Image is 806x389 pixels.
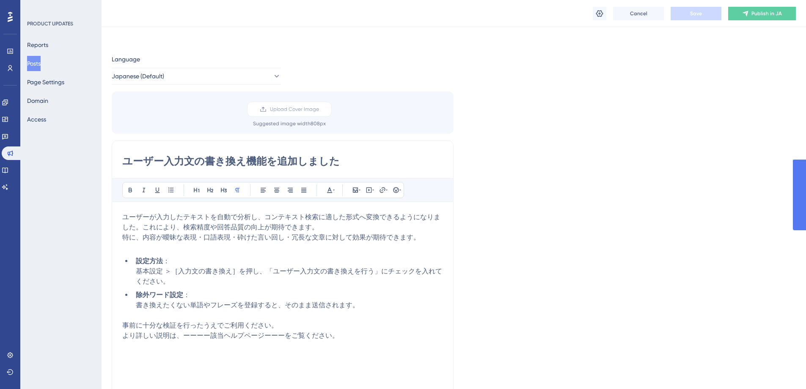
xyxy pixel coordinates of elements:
[27,74,64,90] button: Page Settings
[136,301,359,309] span: 書き換えたくない単語やフレーズを登録すると、そのまま送信されます。
[751,10,782,17] span: Publish in JA
[112,54,140,64] span: Language
[690,10,702,17] span: Save
[671,7,721,20] button: Save
[728,7,796,20] button: Publish in JA
[183,291,190,299] span: ：
[27,37,48,52] button: Reports
[122,213,440,231] span: ユーザーが入力したテキストを自動で分析し、コンテキスト検索に適した形式へ変換できるようになりました。これにより、検索精度や回答品質の向上が期待できます。
[122,233,420,241] span: 特に、内容が曖昧な表現・口語表現・砕けた言い回し・冗長な文章に対して効果が期待できます。
[136,267,442,285] span: 基本設定 ＞［入力文の書き換え］を押し、「ユーザー入力文の書き換えを行う」にチェックを入れてください。
[253,120,326,127] div: Suggested image width 808 px
[122,331,339,339] span: より詳しい説明は、ーーーー該当ヘルプページーーーをご覧ください。
[630,10,647,17] span: Cancel
[613,7,664,20] button: Cancel
[122,154,443,168] input: Post Title
[27,93,48,108] button: Domain
[27,56,41,71] button: Posts
[136,257,163,265] strong: 設定方法
[27,112,46,127] button: Access
[163,257,170,265] span: ：
[122,321,278,329] span: 事前に十分な検証を行ったうえでご利用ください。
[27,20,73,27] div: PRODUCT UPDATES
[270,106,319,113] span: Upload Cover Image
[112,68,281,85] button: Japanese (Default)
[770,356,796,381] iframe: UserGuiding AI Assistant Launcher
[136,291,183,299] strong: 除外ワード設定
[112,71,164,81] span: Japanese (Default)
